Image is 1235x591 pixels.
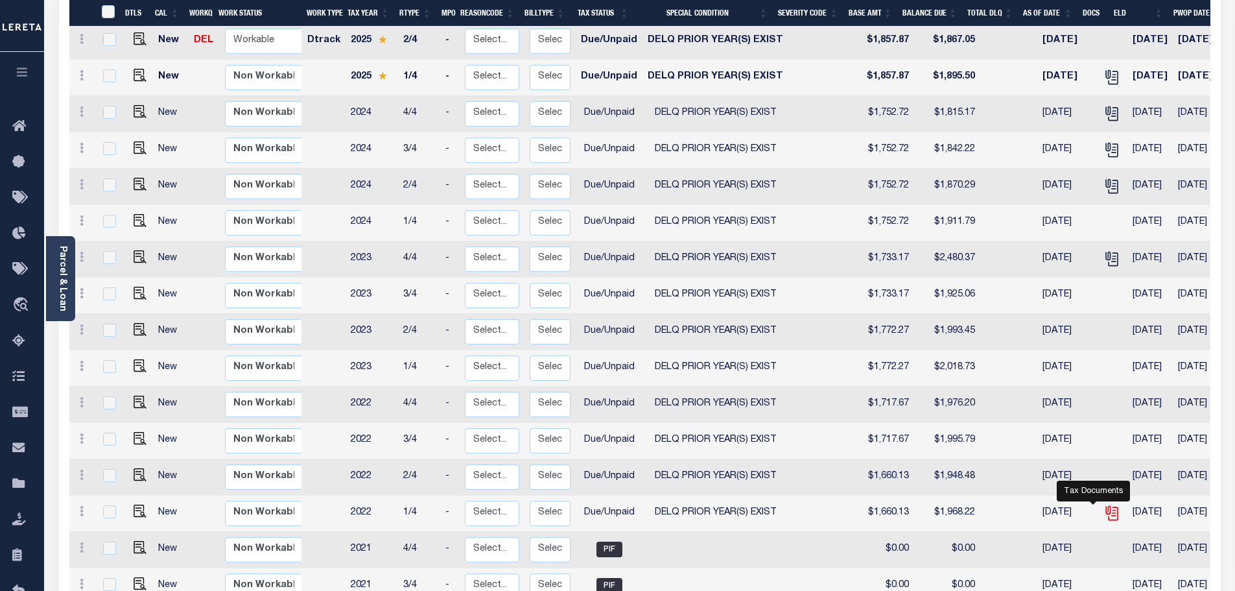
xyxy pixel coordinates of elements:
td: 2024 [346,96,398,132]
td: - [440,205,460,241]
td: $0.00 [859,532,914,568]
span: DELQ PRIOR YEAR(S) EXIST [648,36,783,45]
td: New [153,23,189,60]
td: [DATE] [1037,96,1096,132]
td: $1,870.29 [914,169,980,205]
td: 4/4 [398,96,440,132]
td: Due/Unpaid [576,278,642,314]
td: Due/Unpaid [576,496,642,532]
td: $1,911.79 [914,205,980,241]
td: 2022 [346,387,398,423]
td: $0.00 [914,532,980,568]
td: New [153,169,189,205]
td: [DATE] [1037,169,1096,205]
td: New [153,532,189,568]
td: New [153,278,189,314]
td: $1,772.27 [859,350,914,387]
td: [DATE] [1173,350,1231,387]
td: [DATE] [1037,314,1096,350]
td: - [440,241,460,278]
td: New [153,205,189,241]
td: 2025 [346,60,398,96]
td: [DATE] [1173,314,1231,350]
td: New [153,387,189,423]
td: [DATE] [1037,205,1096,241]
img: Star.svg [378,71,387,80]
td: [DATE] [1127,23,1173,60]
td: 3/4 [398,278,440,314]
td: [DATE] [1127,532,1173,568]
td: [DATE] [1173,205,1231,241]
td: Due/Unpaid [576,314,642,350]
td: 4/4 [398,241,440,278]
td: $1,717.67 [859,387,914,423]
td: - [440,423,460,459]
td: [DATE] [1127,96,1173,132]
td: $1,857.87 [859,23,914,60]
td: $1,660.13 [859,496,914,532]
td: $1,772.27 [859,314,914,350]
span: DELQ PRIOR YEAR(S) EXIST [655,472,777,481]
td: $1,752.72 [859,205,914,241]
td: - [440,350,460,387]
td: 2023 [346,278,398,314]
td: - [440,459,460,496]
td: New [153,423,189,459]
span: DELQ PRIOR YEAR(S) EXIST [655,254,777,263]
span: DELQ PRIOR YEAR(S) EXIST [655,399,777,408]
td: $1,752.72 [859,132,914,169]
td: [DATE] [1037,387,1096,423]
span: DELQ PRIOR YEAR(S) EXIST [655,363,777,372]
td: [DATE] [1037,496,1096,532]
td: Due/Unpaid [576,423,642,459]
td: 1/4 [398,60,440,96]
td: 1/4 [398,496,440,532]
td: - [440,169,460,205]
td: 2022 [346,423,398,459]
td: 2023 [346,350,398,387]
td: [DATE] [1173,278,1231,314]
td: New [153,314,189,350]
td: 2021 [346,532,398,568]
td: $1,867.05 [914,23,980,60]
span: DELQ PRIOR YEAR(S) EXIST [655,290,777,299]
td: $1,752.72 [859,96,914,132]
td: [DATE] [1127,60,1173,96]
td: $1,717.67 [859,423,914,459]
td: [DATE] [1127,423,1173,459]
td: [DATE] [1037,132,1096,169]
img: Star.svg [378,35,387,43]
td: New [153,96,189,132]
td: New [153,60,189,96]
a: DEL [194,36,213,45]
td: $1,948.48 [914,459,980,496]
td: $1,660.13 [859,459,914,496]
td: Due/Unpaid [576,241,642,278]
td: 2022 [346,459,398,496]
td: 2/4 [398,459,440,496]
td: 2025 [346,23,398,60]
td: - [440,496,460,532]
td: [DATE] [1037,423,1096,459]
td: [DATE] [1037,532,1096,568]
td: - [440,60,460,96]
td: [DATE] [1037,241,1096,278]
td: [DATE] [1037,60,1096,96]
td: [DATE] [1173,459,1231,496]
span: DELQ PRIOR YEAR(S) EXIST [648,72,783,81]
td: 1/4 [398,205,440,241]
td: [DATE] [1173,387,1231,423]
div: Tax Documents [1057,481,1130,501]
td: $1,752.72 [859,169,914,205]
td: 2024 [346,205,398,241]
td: New [153,132,189,169]
td: - [440,132,460,169]
td: [DATE] [1173,423,1231,459]
td: [DATE] [1127,496,1173,532]
td: [DATE] [1173,23,1231,60]
td: [DATE] [1173,496,1231,532]
span: DELQ PRIOR YEAR(S) EXIST [655,435,777,444]
td: [DATE] [1127,459,1173,496]
td: Due/Unpaid [576,96,642,132]
td: - [440,23,460,60]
